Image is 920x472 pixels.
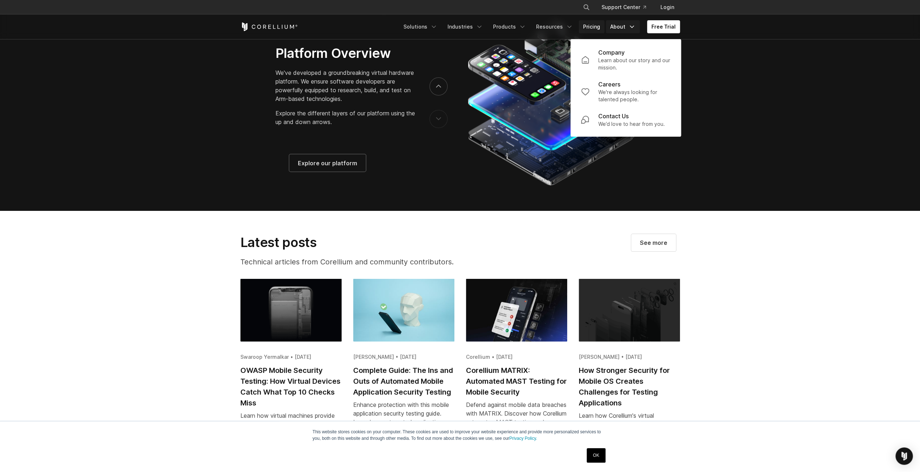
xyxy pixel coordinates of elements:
[353,365,454,397] h2: Complete Guide: The Ins and Outs of Automated Mobile Application Security Testing
[598,89,671,103] p: We're always looking for talented people.
[466,400,567,443] div: Defend against mobile data breaches with MATRIX. Discover how Corellium automates MAST testing an...
[579,20,604,33] a: Pricing
[429,110,448,128] button: previous
[580,1,593,14] button: Search
[240,278,342,341] img: OWASP Mobile Security Testing: How Virtual Devices Catch What Top 10 Checks Miss
[509,436,537,441] a: Privacy Policy.
[353,278,454,341] img: Complete Guide: The Ins and Outs of Automated Mobile Application Security Testing
[640,238,667,247] span: See more
[240,278,342,454] a: OWASP Mobile Security Testing: How Virtual Devices Catch What Top 10 Checks Miss Swaroop Yermalka...
[313,429,608,442] p: This website stores cookies on your computer. These cookies are used to improve your website expe...
[489,20,530,33] a: Products
[466,365,567,397] h2: Corellium MATRIX: Automated MAST Testing for Mobile Security
[353,353,454,360] div: [PERSON_NAME] • [DATE]
[275,68,415,103] p: We've developed a groundbreaking virtual hardware platform. We ensure software developers are pow...
[275,45,415,61] h3: Platform Overview
[647,20,680,33] a: Free Trial
[598,57,671,71] p: Learn about our story and our mission.
[575,76,676,107] a: Careers We're always looking for talented people.
[579,278,680,341] img: How Stronger Security for Mobile OS Creates Challenges for Testing Applications
[240,22,298,31] a: Corellium Home
[598,80,620,89] p: Careers
[466,353,567,360] div: Corellium • [DATE]
[240,353,342,360] div: Swaroop Yermalkar • [DATE]
[579,365,680,408] h2: How Stronger Security for Mobile OS Creates Challenges for Testing Applications
[579,353,680,360] div: [PERSON_NAME] • [DATE]
[532,20,577,33] a: Resources
[240,365,342,408] h2: OWASP Mobile Security Testing: How Virtual Devices Catch What Top 10 Checks Miss
[289,154,366,171] a: Explore our platform
[575,44,676,76] a: Company Learn about our story and our mission.
[399,20,442,33] a: Solutions
[596,1,652,14] a: Support Center
[298,158,357,167] span: Explore our platform
[575,107,676,132] a: Contact Us We’d love to hear from you.
[240,411,342,446] div: Learn how virtual machines provide visibility and detect threats that basic mobile security check...
[655,1,680,14] a: Login
[598,112,629,120] p: Contact Us
[598,120,665,128] p: We’d love to hear from you.
[240,256,487,267] p: Technical articles from Corellium and community contributors.
[240,234,487,250] h2: Latest posts
[275,109,415,126] p: Explore the different layers of our platform using the up and down arrows.
[466,278,567,452] a: Corellium MATRIX: Automated MAST Testing for Mobile Security Corellium • [DATE] Corellium MATRIX:...
[606,20,640,33] a: About
[579,278,680,463] a: How Stronger Security for Mobile OS Creates Challenges for Testing Applications [PERSON_NAME] • [...
[598,48,625,57] p: Company
[353,400,454,443] div: Enhance protection with this mobile application security testing guide. Learn how automated appli...
[631,234,676,251] a: Visit our blog
[895,447,913,465] div: Open Intercom Messenger
[443,20,487,33] a: Industries
[429,77,448,95] button: next
[466,278,567,341] img: Corellium MATRIX: Automated MAST Testing for Mobile Security
[579,411,680,454] div: Learn how Corellium's virtual hardware platform allows you to test on jailbroken iOS devices to f...
[399,20,680,33] div: Navigation Menu
[587,448,605,463] a: OK
[464,18,637,188] img: Corellium_Platform_RPI_Full_470
[574,1,680,14] div: Navigation Menu
[353,278,454,452] a: Complete Guide: The Ins and Outs of Automated Mobile Application Security Testing [PERSON_NAME] •...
